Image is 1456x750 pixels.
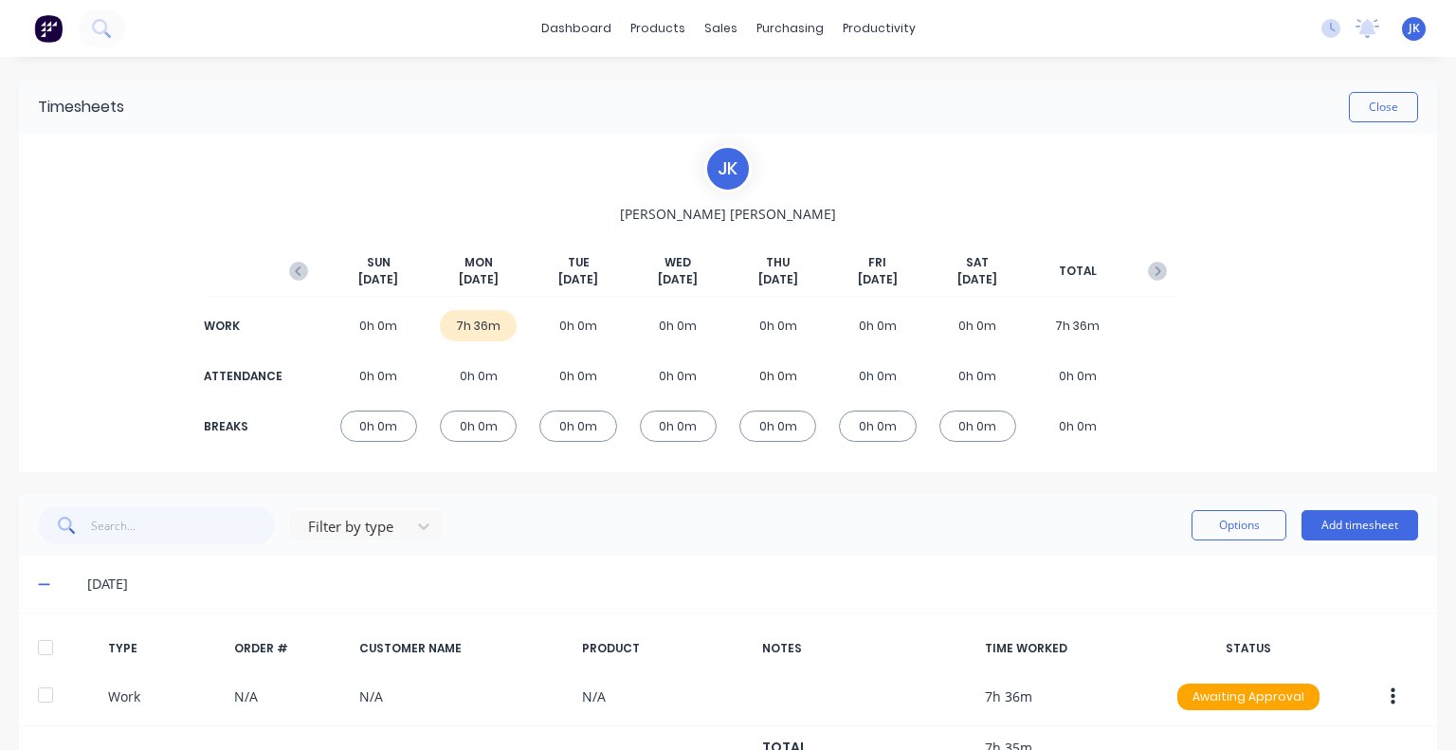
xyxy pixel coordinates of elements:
span: [DATE] [758,271,798,288]
div: [DATE] [87,574,1418,595]
span: [DATE] [957,271,997,288]
span: [DATE] [658,271,698,288]
button: Add timesheet [1301,510,1418,540]
div: STATUS [1165,640,1331,657]
div: ORDER # [234,640,344,657]
div: products [621,14,695,43]
div: 0h 0m [739,360,816,392]
div: Timesheets [38,96,124,119]
div: TYPE [108,640,218,657]
span: JK [1409,20,1420,37]
input: Search... [91,506,276,544]
div: 0h 0m [640,360,717,392]
span: THU [766,254,790,271]
div: CUSTOMER NAME [359,640,566,657]
div: 0h 0m [839,310,916,341]
button: Options [1192,510,1286,540]
span: [DATE] [358,271,398,288]
div: BREAKS [204,418,280,435]
img: Factory [34,14,63,43]
div: 7h 36m [440,310,517,341]
a: dashboard [532,14,621,43]
div: productivity [833,14,925,43]
div: 0h 0m [739,310,816,341]
div: 0h 0m [440,411,517,442]
span: SAT [966,254,989,271]
span: [DATE] [459,271,499,288]
div: 0h 0m [640,411,717,442]
div: 0h 0m [539,411,616,442]
div: 0h 0m [539,360,616,392]
div: 0h 0m [640,310,717,341]
div: WORK [204,318,280,335]
div: 0h 0m [939,360,1016,392]
span: TUE [568,254,590,271]
div: 0h 0m [939,310,1016,341]
div: sales [695,14,747,43]
div: 0h 0m [340,360,417,392]
span: WED [664,254,691,271]
span: FRI [868,254,886,271]
div: PRODUCT [582,640,748,657]
span: [DATE] [858,271,898,288]
div: 0h 0m [939,411,1016,442]
div: 0h 0m [1039,411,1116,442]
div: 0h 0m [839,411,916,442]
span: SUN [367,254,391,271]
div: 0h 0m [340,411,417,442]
button: Close [1349,92,1418,122]
div: NOTES [762,640,969,657]
div: 0h 0m [340,310,417,341]
div: 0h 0m [839,360,916,392]
span: [DATE] [558,271,598,288]
div: purchasing [747,14,833,43]
div: J K [704,145,752,192]
div: TIME WORKED [985,640,1151,657]
div: Awaiting Approval [1177,684,1319,710]
span: TOTAL [1059,263,1097,280]
span: MON [464,254,493,271]
div: 7h 36m [1039,310,1116,341]
div: 0h 0m [440,360,517,392]
div: 0h 0m [539,310,616,341]
div: 0h 0m [1039,360,1116,392]
span: [PERSON_NAME] [PERSON_NAME] [620,204,836,224]
div: 0h 0m [739,411,816,442]
div: ATTENDANCE [204,368,280,385]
